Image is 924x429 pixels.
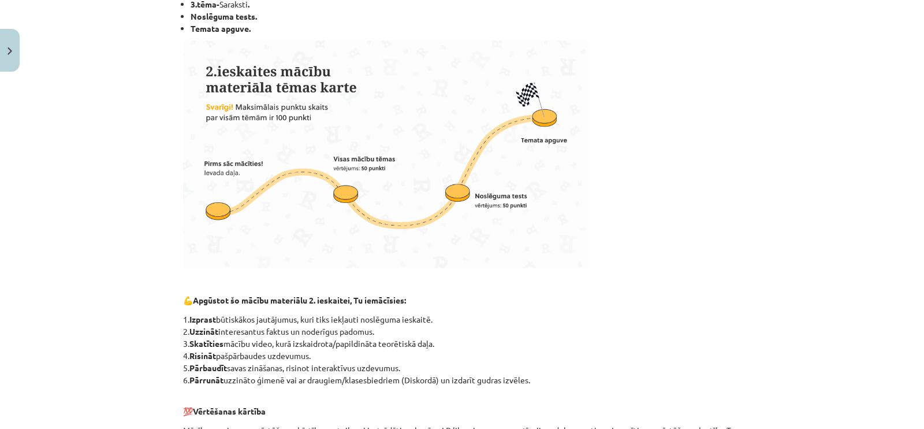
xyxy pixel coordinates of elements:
[189,350,216,361] b: Risināt
[193,406,266,416] b: Vērtēšanas kārtība
[189,326,218,336] b: Uzzināt
[183,313,741,386] p: 1. būtiskākos jautājumus, kuri tiks iekļauti noslēguma ieskaitē. 2. interesantus faktus un noderī...
[189,363,227,373] b: Pārbaudīt
[183,294,741,306] p: 💪
[193,295,406,305] b: Apgūstot šo mācību materiālu 2. ieskaitei, Tu iemācīsies:
[191,11,257,21] b: Noslēguma tests.
[191,23,251,34] b: Temata apguve.
[183,393,741,417] p: 💯
[189,314,216,324] b: Izprast
[8,47,12,55] img: icon-close-lesson-0947bae3869378f0d4975bcd49f059093ad1ed9edebbc8119c70593378902aed.svg
[189,338,223,349] b: Skatīties
[189,375,223,385] b: Pārrunāt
